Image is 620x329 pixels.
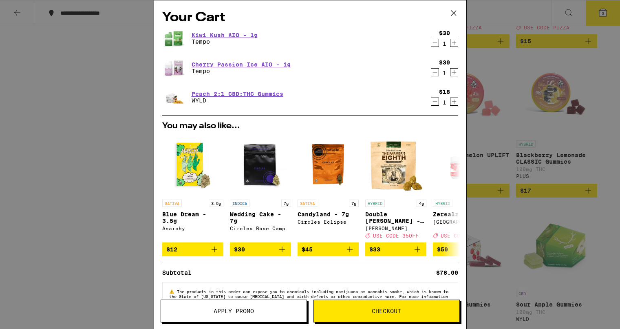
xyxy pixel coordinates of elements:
[369,246,380,253] span: $33
[162,134,223,196] img: Anarchy - Blue Dream - 3.5g
[439,89,450,95] div: $18
[365,134,426,242] a: Open page for Double Mintz - 4g from Lowell Farms
[230,242,291,256] button: Add to bag
[281,200,291,207] p: 7g
[439,30,450,36] div: $30
[433,219,494,225] div: [GEOGRAPHIC_DATA]
[450,68,458,76] button: Increment
[365,200,385,207] p: HYBRID
[192,38,258,45] p: Tempo
[230,134,291,242] a: Open page for Wedding Cake - 7g from Circles Base Camp
[313,300,460,322] button: Checkout
[19,6,35,13] span: Help
[162,226,223,231] div: Anarchy
[230,211,291,224] p: Wedding Cake - 7g
[450,98,458,106] button: Increment
[365,226,426,231] div: [PERSON_NAME] Farms
[230,200,249,207] p: INDICA
[162,270,197,276] div: Subtotal
[365,211,426,224] p: Double [PERSON_NAME] - 4g
[162,9,458,27] h2: Your Cart
[162,86,185,109] img: WYLD - Peach 2:1 CBD:THC Gummies
[372,308,401,314] span: Checkout
[365,242,426,256] button: Add to bag
[431,98,439,106] button: Decrement
[417,200,426,207] p: 4g
[298,242,359,256] button: Add to bag
[192,32,258,38] a: Kiwi Kush AIO - 1g
[192,91,283,97] a: Peach 2:1 CBD:THC Gummies
[192,68,291,74] p: Tempo
[433,242,494,256] button: Add to bag
[209,200,223,207] p: 3.5g
[450,39,458,47] button: Increment
[431,39,439,47] button: Decrement
[192,61,291,68] a: Cherry Passion Ice AIO - 1g
[230,134,291,196] img: Circles Base Camp - Wedding Cake - 7g
[298,219,359,225] div: Circles Eclipse
[234,246,245,253] span: $30
[436,270,458,276] div: $78.00
[441,233,486,238] span: USE CODE 35OFF
[439,70,450,76] div: 1
[431,68,439,76] button: Decrement
[166,246,177,253] span: $12
[433,134,494,196] img: Ember Valley - Zerealz - 3.5g
[230,226,291,231] div: Circles Base Camp
[298,134,359,242] a: Open page for Candyland - 7g from Circles Eclipse
[298,200,317,207] p: SATIVA
[162,56,185,79] img: Tempo - Cherry Passion Ice AIO - 1g
[162,134,223,242] a: Open page for Blue Dream - 3.5g from Anarchy
[439,99,450,106] div: 1
[169,289,177,294] span: ⚠️
[192,97,283,104] p: WYLD
[365,134,426,196] img: Lowell Farms - Double Mintz - 4g
[298,211,359,218] p: Candyland - 7g
[162,211,223,224] p: Blue Dream - 3.5g
[349,200,359,207] p: 7g
[373,233,419,238] span: USE CODE 35OFF
[162,122,458,130] h2: You may also like...
[437,246,448,253] span: $50
[433,211,494,218] p: Zerealz - 3.5g
[203,299,235,304] a: [DOMAIN_NAME]
[433,200,452,207] p: HYBRID
[162,27,185,50] img: Tempo - Kiwi Kush AIO - 1g
[439,59,450,66] div: $30
[302,246,313,253] span: $45
[433,134,494,242] a: Open page for Zerealz - 3.5g from Ember Valley
[298,134,359,196] img: Circles Eclipse - Candyland - 7g
[169,289,448,304] span: The products in this order can expose you to chemicals including marijuana or cannabis smoke, whi...
[439,40,450,47] div: 1
[214,308,254,314] span: Apply Promo
[161,300,307,322] button: Apply Promo
[162,242,223,256] button: Add to bag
